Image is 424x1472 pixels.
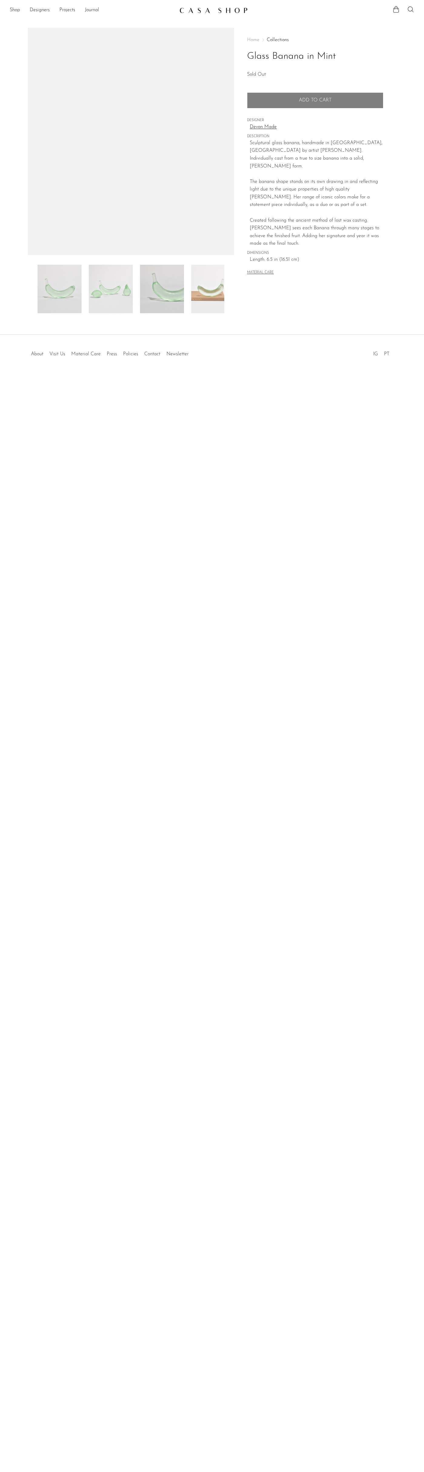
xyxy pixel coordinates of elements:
nav: Desktop navigation [10,5,175,15]
ul: Quick links [28,347,192,358]
span: DESIGNER [247,118,383,123]
a: Shop [10,6,20,14]
img: Glass Banana in Mint [140,265,184,313]
a: Devon Made [250,123,383,131]
button: Add to cart [247,92,383,108]
a: Designers [30,6,50,14]
button: MATERIAL CARE [247,270,274,275]
ul: NEW HEADER MENU [10,5,175,15]
img: Glass Banana in Mint [89,265,133,313]
a: IG [373,352,378,356]
span: Home [247,38,259,42]
a: About [31,352,43,356]
h1: Glass Banana in Mint [247,49,383,64]
ul: Social Medias [370,347,392,358]
img: Glass Banana in Mint [191,265,235,313]
div: Sculptural glass banana, handmade in [GEOGRAPHIC_DATA], [GEOGRAPHIC_DATA] by artist [PERSON_NAME]... [250,139,383,178]
a: Journal [85,6,99,14]
a: Visit Us [49,352,65,356]
a: PT [384,352,389,356]
img: Glass Banana in Mint [38,265,82,313]
div: Created following the ancient method of lost wax casting. [PERSON_NAME] sees each Banana through ... [250,209,383,248]
a: Press [107,352,117,356]
a: Contact [144,352,160,356]
span: Add to cart [299,98,332,103]
a: Projects [59,6,75,14]
span: Sold Out [247,72,266,77]
a: Material Care [71,352,101,356]
div: The banana shape stands on its own drawing in and reflecting light due to the unique properties o... [250,178,383,209]
a: Collections [267,38,289,42]
a: Policies [123,352,138,356]
span: Length: 6.5 in (16.51 cm) [250,256,383,264]
nav: Breadcrumbs [247,38,383,42]
span: DIMENSIONS [247,250,383,256]
span: DESCRIPTION [247,134,383,139]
